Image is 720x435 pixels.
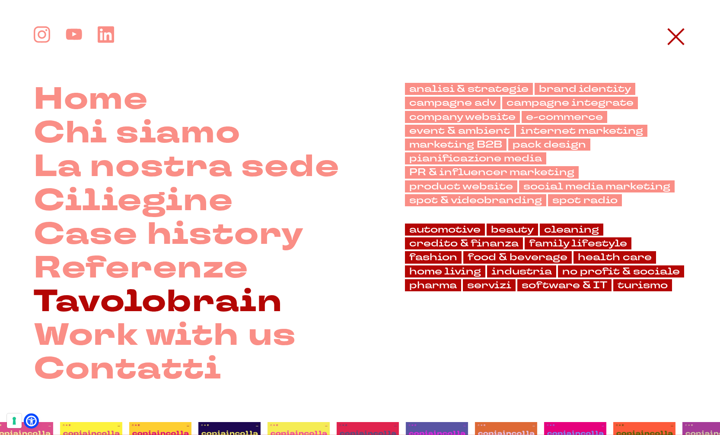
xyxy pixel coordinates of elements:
a: Work with us [34,319,296,353]
a: turismo [613,279,672,291]
a: health care [573,251,656,263]
a: Contatti [34,353,222,386]
a: Open Accessibility Menu [26,416,37,426]
a: PR & influencer marketing [405,166,579,178]
a: spot radio [548,194,622,206]
a: spot & videobranding [405,194,546,206]
button: Le tue preferenze relative al consenso per le tecnologie di tracciamento [7,413,22,428]
a: credito & finanza [405,237,523,249]
a: pharma [405,279,461,291]
a: brand identity [535,83,635,95]
a: product website [405,180,517,192]
a: home living [405,265,485,277]
a: pianificazione media [405,152,546,164]
a: beauty [487,224,538,236]
a: automotive [405,224,485,236]
a: social media marketing [519,180,675,192]
a: food & beverage [463,251,572,263]
a: cleaning [540,224,603,236]
a: pack design [508,139,590,151]
a: Ciliegine [34,184,233,218]
a: no profit & sociale [558,265,684,277]
a: La nostra sede [34,150,340,184]
a: Chi siamo [34,117,241,150]
a: campagne integrate [502,97,638,109]
a: campagne adv [405,97,500,109]
a: Home [34,83,148,117]
a: e-commerce [522,111,607,123]
a: fashion [405,251,462,263]
a: event & ambient [405,125,514,137]
a: company website [405,111,520,123]
a: Referenze [34,252,248,285]
a: family lifestyle [525,237,631,249]
a: servizi [463,279,516,291]
a: Tavolobrain [34,285,283,319]
a: internet marketing [516,125,647,137]
a: industria [487,265,556,277]
a: analisi & strategie [405,83,533,95]
a: marketing B2B [405,139,507,151]
a: Case history [34,218,304,252]
a: software & IT [517,279,612,291]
